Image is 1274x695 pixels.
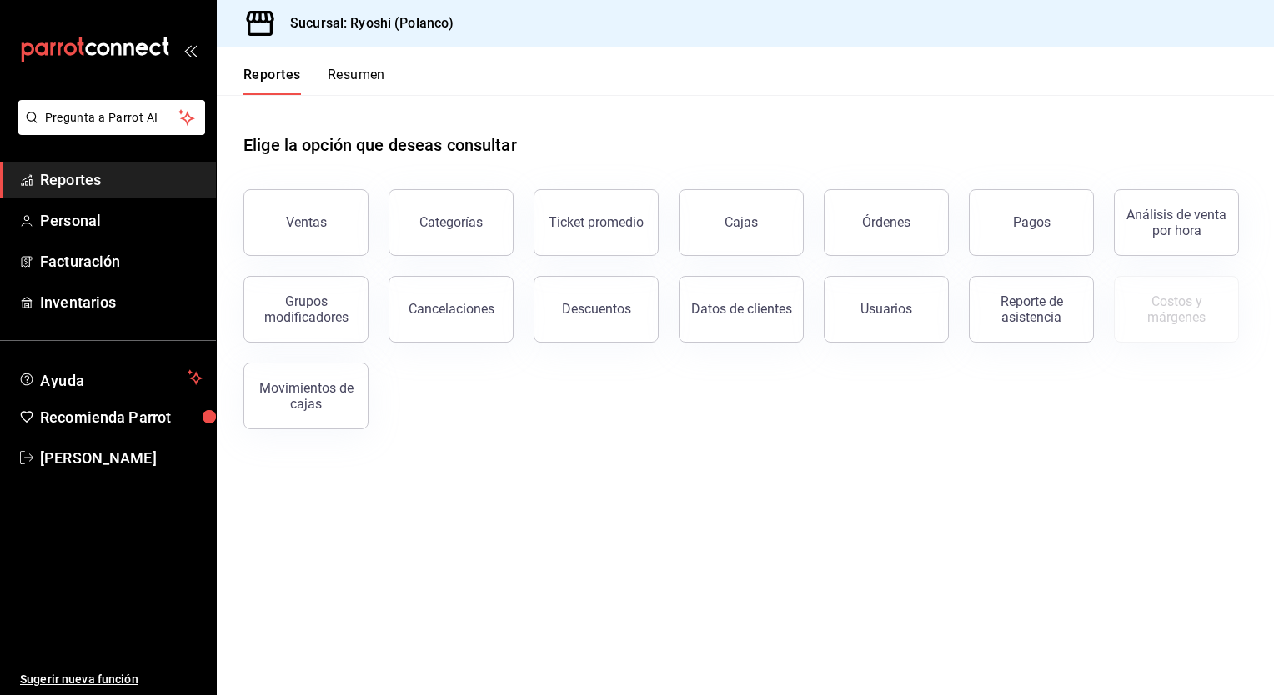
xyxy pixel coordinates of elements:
button: Grupos modificadores [243,276,369,342]
button: Resumen [328,67,385,95]
span: [PERSON_NAME] [40,447,203,469]
button: Categorías [389,189,514,256]
a: Cajas [679,189,804,256]
div: navigation tabs [243,67,385,95]
div: Pagos [1013,214,1051,230]
button: Pagos [969,189,1094,256]
div: Ticket promedio [549,214,644,230]
button: Movimientos de cajas [243,362,369,429]
button: Datos de clientes [679,276,804,342]
h1: Elige la opción que deseas consultar [243,132,517,157]
div: Ventas [286,214,327,230]
span: Reportes [40,168,203,191]
button: Pregunta a Parrot AI [18,100,205,135]
button: Análisis de venta por hora [1114,189,1239,256]
span: Personal [40,209,203,232]
button: Cancelaciones [389,276,514,342]
div: Análisis de venta por hora [1125,207,1228,238]
span: Facturación [40,250,203,272]
button: Órdenes [824,189,949,256]
div: Grupos modificadores [254,293,358,325]
button: Reportes [243,67,301,95]
span: Pregunta a Parrot AI [45,109,179,127]
button: open_drawer_menu [183,43,197,57]
div: Costos y márgenes [1125,293,1228,325]
div: Cancelaciones [409,301,494,317]
div: Categorías [419,214,483,230]
div: Descuentos [562,301,631,317]
a: Pregunta a Parrot AI [12,121,205,138]
span: Ayuda [40,367,181,387]
div: Datos de clientes [691,301,792,317]
span: Sugerir nueva función [20,671,203,688]
button: Ventas [243,189,369,256]
div: Movimientos de cajas [254,380,358,412]
button: Ticket promedio [534,189,659,256]
h3: Sucursal: Ryoshi (Polanco) [277,13,454,33]
button: Usuarios [824,276,949,342]
button: Descuentos [534,276,659,342]
span: Inventarios [40,291,203,313]
span: Recomienda Parrot [40,406,203,428]
div: Reporte de asistencia [980,293,1083,325]
div: Cajas [725,212,759,232]
button: Reporte de asistencia [969,276,1094,342]
div: Órdenes [862,214,910,230]
button: Contrata inventarios para ver este reporte [1114,276,1239,342]
div: Usuarios [860,301,912,317]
